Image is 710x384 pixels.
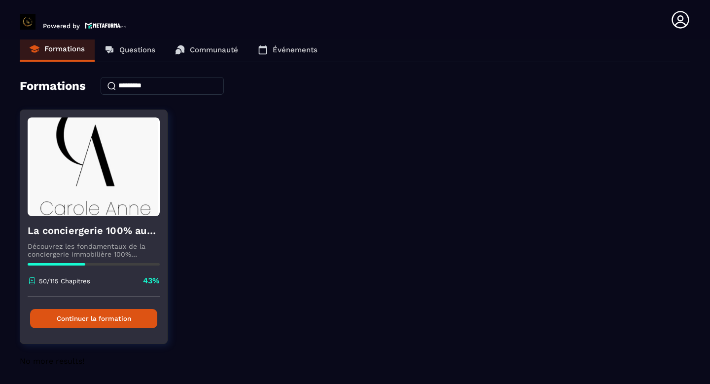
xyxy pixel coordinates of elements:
a: Communauté [165,38,248,62]
p: Powered by [43,22,80,30]
a: Événements [248,38,327,62]
a: Questions [95,38,165,62]
a: Formations [20,38,95,62]
p: Événements [273,45,318,54]
a: formation-backgroundLa conciergerie 100% automatiséeDécouvrez les fondamentaux de la conciergerie... [20,110,180,356]
p: Découvrez les fondamentaux de la conciergerie immobilière 100% automatisée. Cette formation est c... [28,242,160,258]
p: 43% [143,275,160,286]
img: logo-branding [20,14,35,30]
p: 50/115 Chapitres [39,277,90,285]
img: formation-background [28,117,160,216]
h4: Formations [20,79,86,93]
h4: La conciergerie 100% automatisée [28,224,160,237]
p: Questions [119,45,155,54]
img: logo [85,21,126,30]
p: Formations [44,44,85,53]
p: Communauté [190,45,238,54]
button: Continuer la formation [30,309,157,328]
span: No more results! [20,356,84,366]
